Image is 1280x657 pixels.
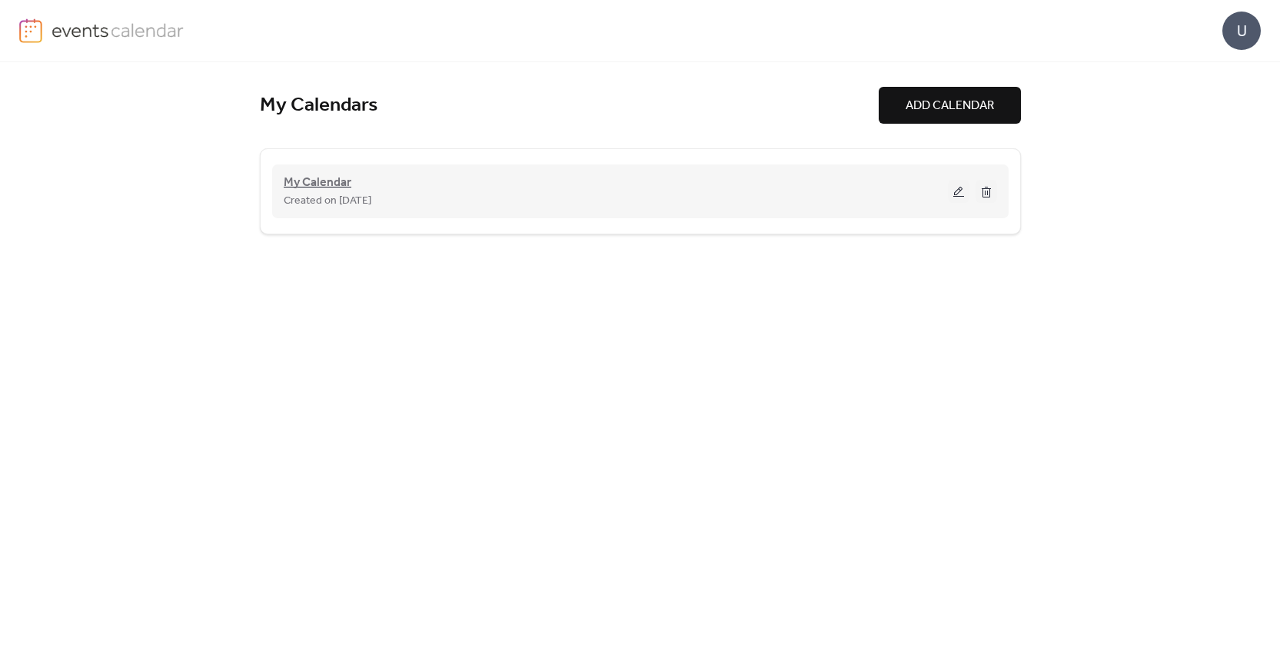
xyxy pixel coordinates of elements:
div: U [1222,12,1261,50]
img: logo [19,18,42,43]
a: My Calendar [284,178,351,187]
button: ADD CALENDAR [879,87,1021,124]
img: logo-type [52,18,185,41]
span: My Calendar [284,174,351,192]
span: ADD CALENDAR [906,97,994,115]
div: My Calendars [260,93,879,118]
span: Created on [DATE] [284,192,371,211]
